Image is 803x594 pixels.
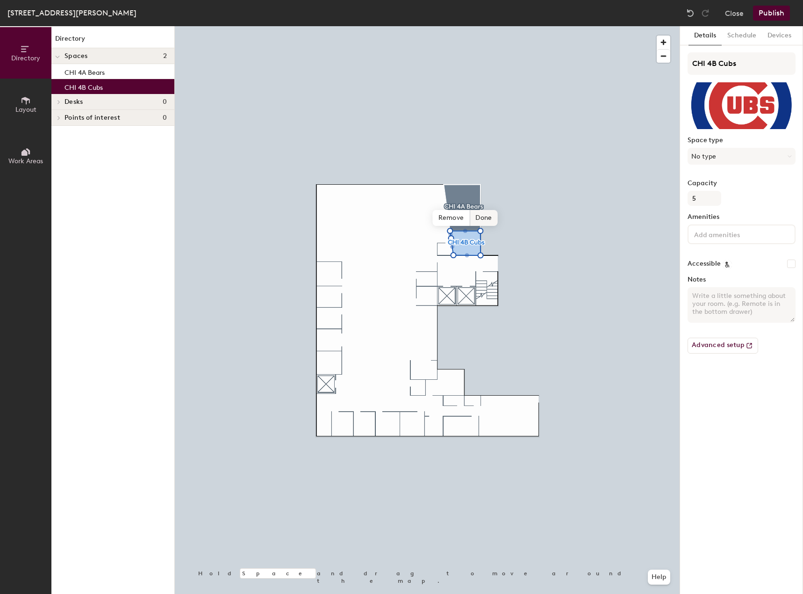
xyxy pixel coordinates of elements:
[65,66,105,77] p: CHI 4A Bears
[51,34,174,48] h1: Directory
[725,6,744,21] button: Close
[753,6,790,21] button: Publish
[688,26,722,45] button: Details
[163,98,167,106] span: 0
[65,81,103,92] p: CHI 4B Cubs
[688,148,796,165] button: No type
[688,180,796,187] label: Capacity
[433,210,470,226] span: Remove
[692,228,776,239] input: Add amenities
[8,157,43,165] span: Work Areas
[65,52,88,60] span: Spaces
[686,8,695,18] img: Undo
[722,26,762,45] button: Schedule
[15,106,36,114] span: Layout
[65,114,120,122] span: Points of interest
[762,26,797,45] button: Devices
[701,8,710,18] img: Redo
[648,570,670,585] button: Help
[688,276,796,283] label: Notes
[470,210,497,226] span: Done
[163,52,167,60] span: 2
[688,260,721,268] label: Accessible
[65,98,83,106] span: Desks
[11,54,40,62] span: Directory
[688,338,758,354] button: Advanced setup
[7,7,136,19] div: [STREET_ADDRESS][PERSON_NAME]
[688,82,796,129] img: The space named CHI 4B Cubs
[688,213,796,221] label: Amenities
[688,137,796,144] label: Space type
[163,114,167,122] span: 0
